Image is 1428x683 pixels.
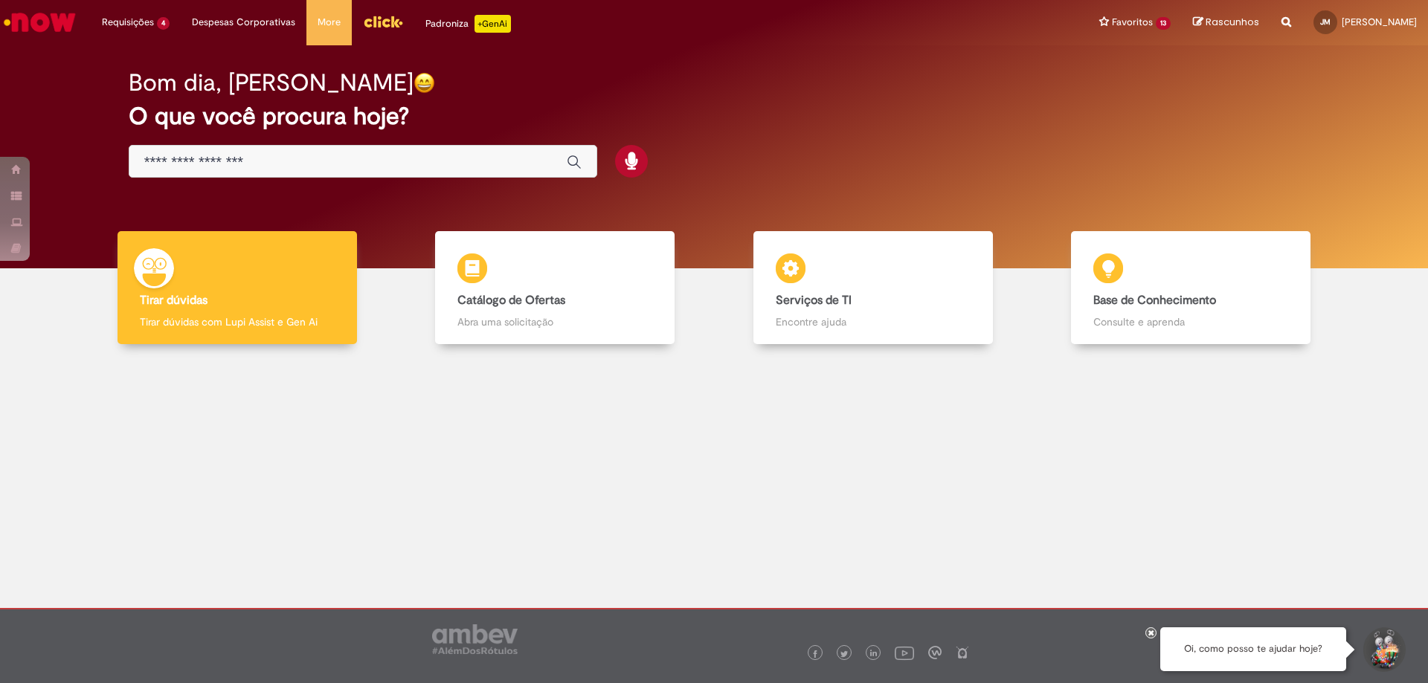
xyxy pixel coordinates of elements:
img: click_logo_yellow_360x200.png [363,10,403,33]
a: Base de Conhecimento Consulte e aprenda [1032,231,1351,345]
div: Padroniza [425,15,511,33]
a: Tirar dúvidas Tirar dúvidas com Lupi Assist e Gen Ai [78,231,396,345]
h2: Bom dia, [PERSON_NAME] [129,70,414,96]
b: Serviços de TI [776,293,852,308]
p: Abra uma solicitação [457,314,652,329]
img: happy-face.png [414,72,435,94]
p: Tirar dúvidas com Lupi Assist e Gen Ai [140,314,335,329]
span: 13 [1156,17,1171,30]
span: Despesas Corporativas [192,15,295,30]
b: Tirar dúvidas [140,293,208,308]
a: Serviços de TI Encontre ajuda [714,231,1032,345]
img: logo_footer_twitter.png [840,650,848,658]
span: 4 [157,17,170,30]
span: Favoritos [1112,15,1153,30]
span: JM [1320,17,1331,27]
span: More [318,15,341,30]
b: Base de Conhecimento [1093,293,1216,308]
img: logo_footer_linkedin.png [870,650,878,658]
div: Oi, como posso te ajudar hoje? [1160,627,1346,671]
b: Catálogo de Ofertas [457,293,565,308]
p: Consulte e aprenda [1093,314,1288,329]
span: [PERSON_NAME] [1342,16,1417,28]
span: Rascunhos [1206,15,1259,29]
img: logo_footer_ambev_rotulo_gray.png [432,624,518,654]
img: logo_footer_facebook.png [811,650,819,658]
span: Requisições [102,15,154,30]
button: Iniciar Conversa de Suporte [1361,627,1406,672]
a: Catálogo de Ofertas Abra uma solicitação [396,231,715,345]
p: +GenAi [475,15,511,33]
img: ServiceNow [1,7,78,37]
img: logo_footer_workplace.png [928,646,942,659]
a: Rascunhos [1193,16,1259,30]
h2: O que você procura hoje? [129,103,1300,129]
img: logo_footer_naosei.png [956,646,969,659]
p: Encontre ajuda [776,314,971,329]
img: logo_footer_youtube.png [895,643,914,662]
